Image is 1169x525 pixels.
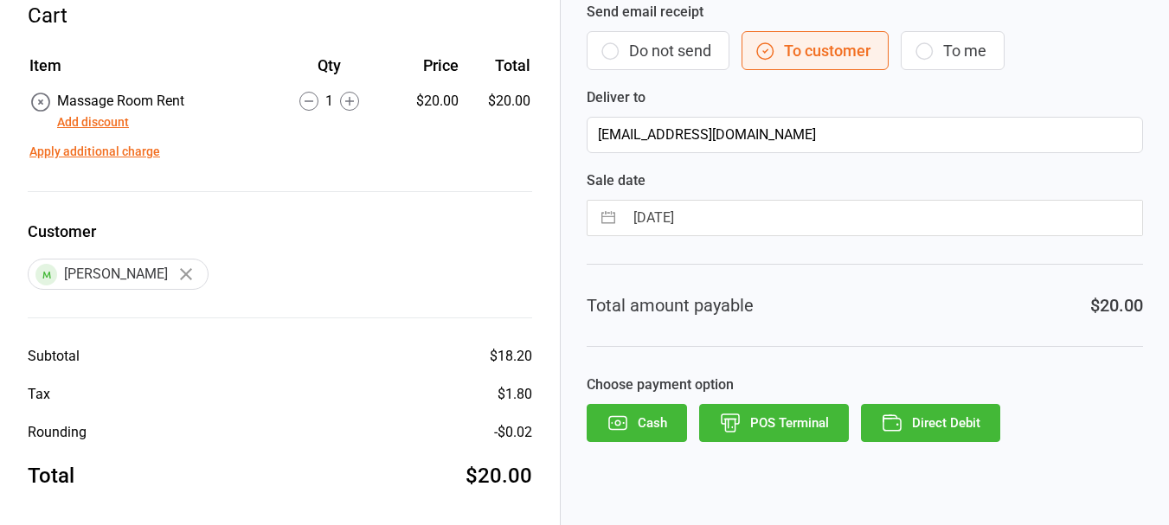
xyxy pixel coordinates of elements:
th: Qty [269,54,389,89]
div: Price [391,54,459,77]
button: Cash [587,404,687,442]
div: Total [28,460,74,491]
button: To customer [742,31,889,70]
div: Total amount payable [587,292,754,318]
div: Subtotal [28,346,80,367]
label: Send email receipt [587,2,1143,22]
div: Rounding [28,422,87,443]
div: Tax [28,384,50,405]
label: Sale date [587,170,1143,191]
div: $20.00 [1090,292,1143,318]
div: $20.00 [391,91,459,112]
th: Item [29,54,267,89]
button: Do not send [587,31,729,70]
div: $18.20 [490,346,532,367]
label: Deliver to [587,87,1143,108]
th: Total [466,54,530,89]
div: $1.80 [498,384,532,405]
button: Add discount [57,113,129,131]
div: [PERSON_NAME] [28,259,209,290]
button: POS Terminal [699,404,849,442]
input: Customer Email [587,117,1143,153]
div: -$0.02 [494,422,532,443]
span: Massage Room Rent [57,93,184,109]
td: $20.00 [466,91,530,132]
label: Choose payment option [587,375,1143,395]
div: 1 [269,91,389,112]
button: To me [901,31,1005,70]
button: Direct Debit [861,404,1000,442]
label: Customer [28,220,532,243]
button: Apply additional charge [29,143,160,161]
div: $20.00 [466,460,532,491]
